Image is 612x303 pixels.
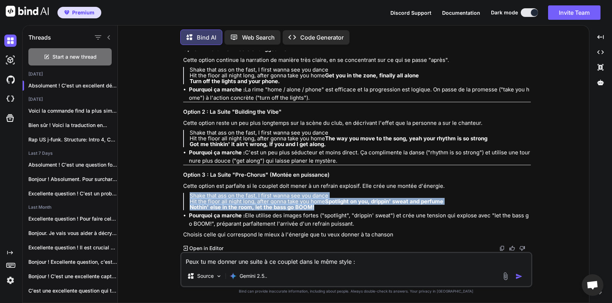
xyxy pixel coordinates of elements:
img: darkAi-studio [4,54,17,66]
button: Discord Support [390,9,431,17]
p: Bonjour ! C'est une excellente capture d'erreur,... [28,273,117,280]
p: Absolument ! C'est un excellent début de... [28,82,117,89]
h1: Threads [28,33,51,42]
button: Documentation [442,9,480,17]
h2: Last Month [23,204,117,210]
p: Bien sûr ! Voici la traduction en... [28,122,117,129]
img: dislike [519,245,525,251]
img: Gemini 2.5 Pro [229,272,237,280]
img: darkChat [4,35,17,47]
strong: The way you move to the song, yeah your rhythm is so strong [325,135,487,142]
p: Absolument ! C'est une question fondamentale et... [28,161,117,168]
li: Elle utilise des images fortes ("spotlight", "drippin' sweat") et crée une tension qui explose av... [189,212,531,228]
p: C'est une excellente question qui touche au... [28,287,117,294]
img: settings [4,274,17,286]
p: Bind AI [197,33,216,42]
p: Bind can provide inaccurate information, including about people. Always double-check its answers.... [180,289,532,294]
p: Bonjour ! Absolument. Pour surcharger le `homedir`... [28,176,117,183]
li: C'est un peu plus séducteur et moins direct. Ça complimente la danse ("rhythm is so strong") et u... [189,149,531,165]
span: Dark mode [491,9,518,16]
p: Shake that ass on the fast, I first wanna see you dance Hit the floor all night long, after gonna... [190,130,531,147]
h2: [DATE] [23,71,117,77]
p: Excellente question ! C'est un problème classique... [28,190,117,197]
p: Shake that ass on the fast, I first wanna see you dance Hit the floor all night long, after gonna... [190,193,531,210]
strong: Got me thinkin' it ain't wrong, if you and I get along. [190,141,326,148]
img: attachment [501,272,510,280]
img: cloudideIcon [4,93,17,105]
strong: Get you in the zone, finally all alone [325,72,419,79]
img: Pick Models [216,273,222,279]
p: Web Search [242,33,275,42]
strong: Pourquoi ça marche : [189,86,245,93]
img: premium [64,10,69,15]
p: Cette option reste un peu plus longtemps sur la scène du club, en décrivant l'effet que la person... [183,119,531,127]
div: Ouvrir le chat [582,274,603,296]
p: Excellente question ! Il est crucial de... [28,244,117,251]
h2: [DATE] [23,96,117,102]
p: Excellente question ! Pour faire cela de... [28,215,117,222]
img: like [509,245,515,251]
img: githubDark [4,73,17,86]
li: La rime "home / alone / phone" est efficace et la progression est logique. On passe de la promess... [189,86,531,102]
span: Documentation [442,10,480,16]
img: Bind AI [6,6,49,17]
span: Discord Support [390,10,431,16]
p: Bonjour. Je vais vous aider à décrypter... [28,230,117,237]
h3: Option 2 : La Suite "Building the Vibe" [183,108,531,116]
span: Start a new thread [52,53,97,60]
h3: Option 3 : La Suite "Pre-Chorus" (Montée en puissance) [183,171,531,179]
p: Gemini 2.5.. [240,272,267,280]
p: Open in Editor [189,245,223,252]
strong: Nothin' else in the room, let the bass go BOOM! [190,204,314,211]
strong: Spotlight on you, drippin' sweat and perfume [325,198,443,205]
p: Source [197,272,214,280]
button: Invite Team [548,5,601,20]
strong: Pourquoi ça marche : [189,149,245,156]
p: Code Generator [300,33,344,42]
p: Cette option continue la narration de manière très claire, en se concentrant sur ce qui se passe ... [183,56,531,64]
p: Rap US j‑funk. Structure: Intro 4, Couplet... [28,136,117,143]
strong: Pourquoi ça marche : [189,212,245,219]
strong: Turn off the lights and your phone. [190,78,280,85]
img: icon [515,273,523,280]
p: Bonjour ! Excellente question, c'est une manipulation... [28,258,117,266]
p: Cette option est parfaite si le couplet doit mener à un refrain explosif. Elle crée une montée d'... [183,182,531,190]
p: Voici la commande find la plus simple: ... [28,107,117,114]
span: Premium [72,9,94,16]
img: copy [499,245,505,251]
h2: Last 7 Days [23,150,117,156]
button: premiumPremium [57,7,101,18]
p: Shake that ass on the fast, I first wanna see you dance Hit the floor all night long, after gonna... [190,67,531,84]
p: Choisis celle qui correspond le mieux à l'énergie que tu veux donner à ta chanson [183,231,531,239]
